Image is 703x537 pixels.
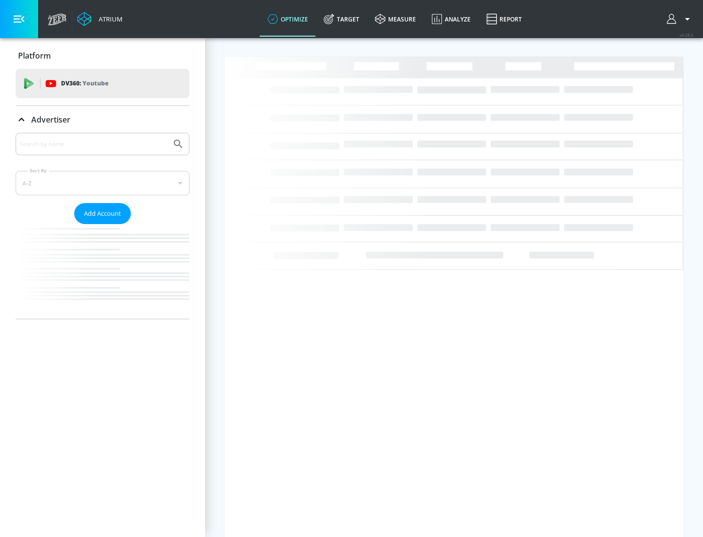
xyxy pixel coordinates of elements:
[424,1,478,37] a: Analyze
[31,114,70,125] p: Advertiser
[478,1,530,37] a: Report
[316,1,367,37] a: Target
[16,42,189,69] div: Platform
[74,203,131,224] button: Add Account
[28,167,49,174] label: Sort By
[16,171,189,195] div: A-Z
[20,138,167,150] input: Search by name
[16,69,189,98] div: DV360: Youtube
[77,12,123,26] a: Atrium
[16,133,189,319] div: Advertiser
[83,78,108,88] p: Youtube
[84,208,121,219] span: Add Account
[367,1,424,37] a: measure
[680,32,693,38] span: v 4.28.0
[95,15,123,23] div: Atrium
[16,224,189,319] nav: list of Advertiser
[260,1,316,37] a: optimize
[18,50,51,61] p: Platform
[61,78,108,89] p: DV360:
[16,106,189,133] div: Advertiser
